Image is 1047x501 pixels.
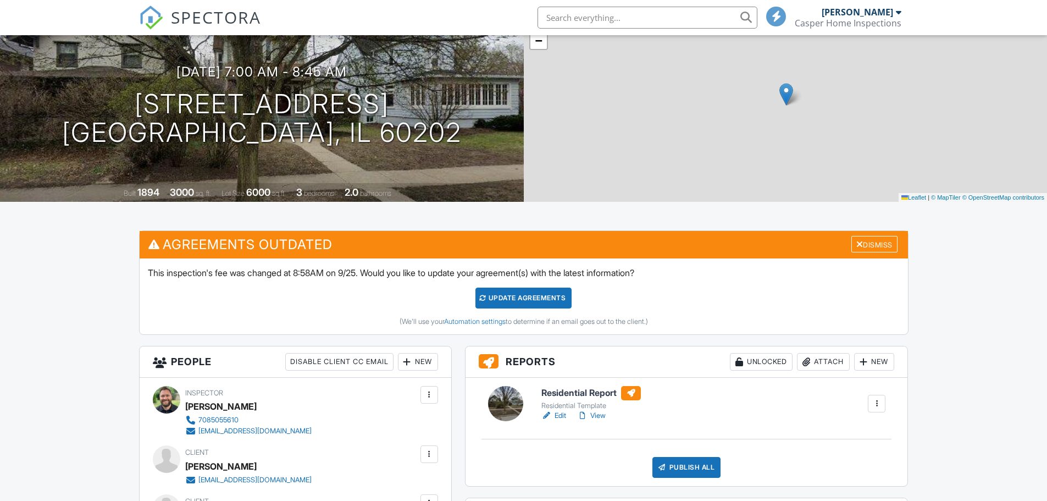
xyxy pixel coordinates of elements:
div: Unlocked [730,353,793,371]
span: bedrooms [304,189,334,197]
div: [EMAIL_ADDRESS][DOMAIN_NAME] [198,476,312,485]
div: This inspection's fee was changed at 8:58AM on 9/25. Would you like to update your agreement(s) w... [140,258,908,334]
div: [EMAIL_ADDRESS][DOMAIN_NAME] [198,427,312,436]
div: 6000 [246,186,270,198]
div: 7085055610 [198,416,239,425]
a: Leaflet [901,194,926,201]
div: Disable Client CC Email [285,353,394,371]
h3: People [140,346,451,378]
span: Client [185,448,209,456]
a: View [577,410,606,421]
a: [EMAIL_ADDRESS][DOMAIN_NAME] [185,426,312,437]
a: © MapTiler [931,194,961,201]
div: (We'll use your to determine if an email goes out to the client.) [148,317,900,326]
div: 3000 [170,186,194,198]
div: Publish All [652,457,721,478]
a: Zoom out [530,32,547,49]
div: Residential Template [541,401,641,410]
a: Automation settings [444,317,506,326]
span: Lot Size [221,189,245,197]
div: 3 [296,186,302,198]
h3: Reports [466,346,908,378]
div: New [398,353,438,371]
span: sq. ft. [196,189,211,197]
a: © OpenStreetMap contributors [962,194,1044,201]
h3: Agreements Outdated [140,231,908,258]
span: sq.ft. [272,189,286,197]
a: Residential Report Residential Template [541,386,641,410]
h3: [DATE] 7:00 am - 8:45 am [176,64,347,79]
span: − [535,34,542,47]
span: | [928,194,929,201]
img: The Best Home Inspection Software - Spectora [139,5,163,30]
span: bathrooms [360,189,391,197]
div: [PERSON_NAME] [185,398,257,415]
span: Built [124,189,136,197]
a: [EMAIL_ADDRESS][DOMAIN_NAME] [185,475,312,486]
h1: [STREET_ADDRESS] [GEOGRAPHIC_DATA], IL 60202 [62,90,462,148]
div: 1894 [137,186,159,198]
div: 2.0 [345,186,358,198]
span: SPECTORA [171,5,261,29]
h6: Residential Report [541,386,641,400]
div: New [854,353,894,371]
input: Search everything... [538,7,757,29]
div: Update Agreements [475,288,572,309]
a: SPECTORA [139,15,261,38]
div: Attach [797,353,850,371]
a: 7085055610 [185,415,312,426]
div: [PERSON_NAME] [185,458,257,475]
span: Inspector [185,389,223,397]
div: [PERSON_NAME] [822,7,893,18]
div: Casper Home Inspections [795,18,901,29]
img: Marker [779,83,793,106]
a: Edit [541,410,566,421]
div: Dismiss [851,236,898,253]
